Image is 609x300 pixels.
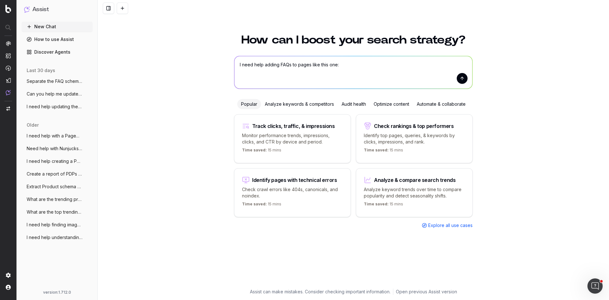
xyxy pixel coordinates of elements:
[6,273,11,278] img: Setting
[27,158,82,164] span: I need help creating a PageWorker optimi
[22,131,93,141] button: I need help with a PageWorkers optimisat
[237,99,261,109] div: Popular
[27,222,82,228] span: I need help finding images with missing
[364,202,403,209] p: 15 mins
[242,148,267,152] span: Time saved:
[22,232,93,243] button: I need help understanding the reason beh
[242,148,281,155] p: 15 mins
[22,220,93,230] button: I need help finding images with missing
[27,78,82,84] span: Separate the FAQ schema on this script f
[27,133,82,139] span: I need help with a PageWorkers optimisat
[27,234,82,241] span: I need help understanding the reason beh
[252,123,335,129] div: Track clicks, traffic, & impressions
[396,289,457,295] a: Open previous Assist version
[22,34,93,44] a: How to use Assist
[364,202,389,206] span: Time saved:
[6,78,11,83] img: Studio
[27,183,82,190] span: Extract Product schema markup for this p
[6,41,11,46] img: Analytics
[374,177,456,183] div: Analyze & compare search trends
[364,132,465,145] p: Identify top pages, queries, & keywords by clicks, impressions, and rank.
[22,207,93,217] button: What are the top trending products for 2
[364,148,389,152] span: Time saved:
[370,99,413,109] div: Optimize content
[6,65,11,71] img: Activation
[428,222,473,229] span: Explore all use cases
[22,76,93,86] button: Separate the FAQ schema on this script f
[413,99,469,109] div: Automate & collaborate
[24,6,30,12] img: Assist
[27,196,82,203] span: What are the trending products for the u
[22,22,93,32] button: New Chat
[364,148,403,155] p: 15 mins
[242,202,267,206] span: Time saved:
[22,143,93,154] button: Need help with Nunjucks to use for avail
[250,289,390,295] p: Assist can make mistakes. Consider checking important information.
[22,102,93,112] button: I need help updating the below JS script
[22,194,93,204] button: What are the trending products for the u
[22,156,93,166] button: I need help creating a PageWorker optimi
[27,91,82,97] span: Can you help me update this JS script? I
[6,285,11,290] img: My account
[22,47,93,57] a: Discover Agents
[422,222,473,229] a: Explore all use cases
[6,106,10,111] img: Switch project
[242,202,281,209] p: 15 mins
[27,103,82,110] span: I need help updating the below JS script
[6,53,11,58] img: Intelligence
[587,278,603,294] iframe: Intercom live chat
[27,145,82,152] span: Need help with Nunjucks to use for avail
[32,5,49,14] h1: Assist
[24,5,90,14] button: Assist
[22,89,93,99] button: Can you help me update this JS script? I
[338,99,370,109] div: Audit health
[242,186,343,199] p: Check crawl errors like 404s, canonicals, and noindex.
[24,290,90,295] div: version: 1.712.0
[261,99,338,109] div: Analyze keywords & competitors
[6,90,11,95] img: Assist
[27,171,82,177] span: Create a report of PDPs and whether they
[27,122,39,128] span: older
[374,123,454,129] div: Check rankings & top performers
[252,177,337,183] div: Identify pages with technical errors
[22,169,93,179] button: Create a report of PDPs and whether they
[22,182,93,192] button: Extract Product schema markup for this p
[234,34,473,46] h1: How can I boost your search strategy?
[5,5,11,13] img: Botify logo
[364,186,465,199] p: Analyze keyword trends over time to compare popularity and detect seasonality shifts.
[234,56,472,89] textarea: I need help adding FAQs to pages like this one:
[27,209,82,215] span: What are the top trending products for 2
[242,132,343,145] p: Monitor performance trends, impressions, clicks, and CTR by device and period.
[27,67,55,74] span: last 30 days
